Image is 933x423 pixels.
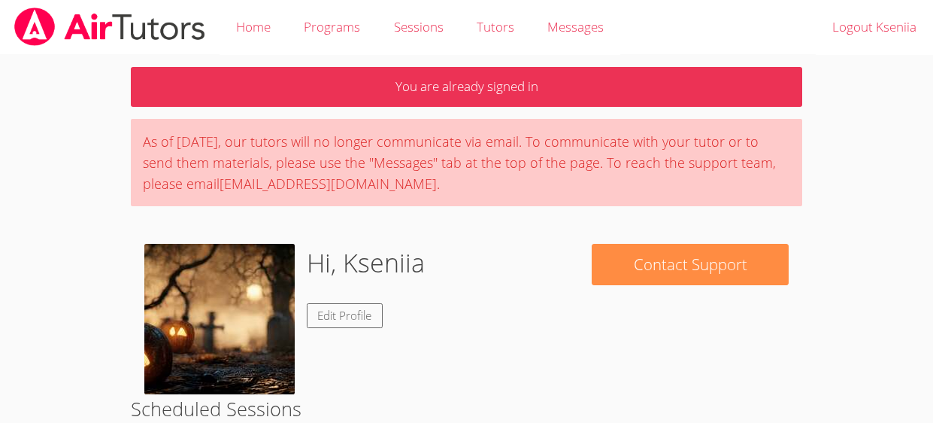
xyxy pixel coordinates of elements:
[131,119,803,206] div: As of [DATE], our tutors will no longer communicate via email. To communicate with your tutor or ...
[547,18,604,35] span: Messages
[144,244,295,394] img: halloween-gettyimages-1424736925.jpg
[131,394,803,423] h2: Scheduled Sessions
[131,67,803,107] p: You are already signed in
[592,244,789,285] button: Contact Support
[307,303,383,328] a: Edit Profile
[307,244,425,282] h1: Hi, Kseniia
[13,8,207,46] img: airtutors_banner-c4298cdbf04f3fff15de1276eac7730deb9818008684d7c2e4769d2f7ddbe033.png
